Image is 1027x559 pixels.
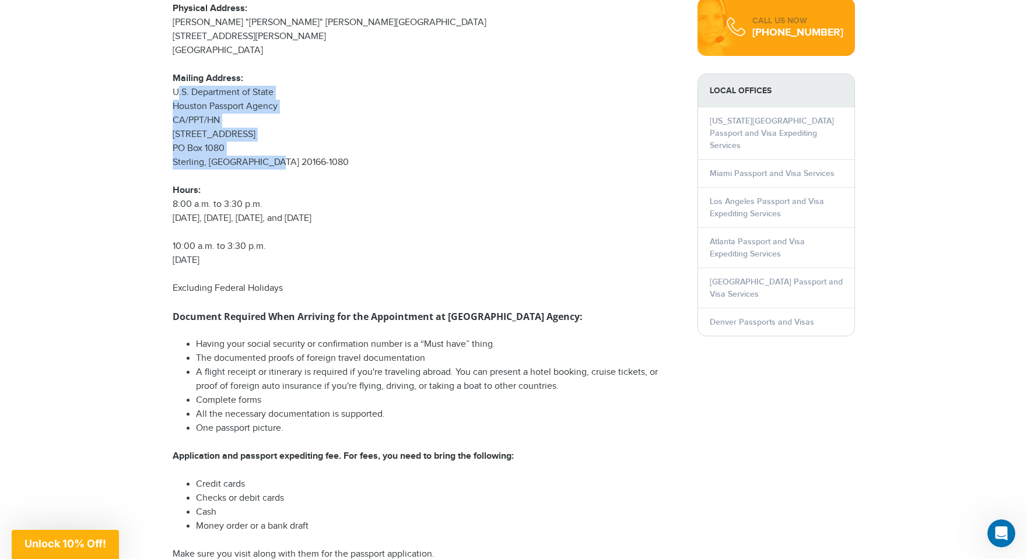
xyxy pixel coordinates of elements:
div: Unlock 10% Off! [12,530,119,559]
li: Credit cards [196,477,680,491]
li: Checks or debit cards [196,491,680,505]
strong: Physical Address: [173,3,247,14]
strong: Mailing Address: [173,73,243,84]
li: Complete forms [196,393,680,407]
li: Cash [196,505,680,519]
p: U.S. Department of State Houston Passport Agency CA/PPT/HN [STREET_ADDRESS] PO Box 1080 Sterling,... [173,72,680,226]
div: CALL US NOW [752,15,843,27]
li: Having your social security or confirmation number is a “Must have” thing. [196,337,680,351]
strong: Application and passport expediting fee. For fees, you need to bring the following: [173,451,514,462]
li: The documented proofs of foreign travel documentation [196,351,680,365]
li: All the necessary documentation is supported. [196,407,680,421]
li: One passport picture. [196,421,680,435]
p: Excluding Federal Holidays [173,282,680,296]
div: [PHONE_NUMBER] [752,27,843,38]
a: Denver Passports and Visas [710,317,814,327]
strong: LOCAL OFFICES [698,74,854,107]
strong: Document Required When Arriving for the Appointment at [GEOGRAPHIC_DATA] Agency: [173,310,583,323]
a: Miami Passport and Visa Services [710,168,835,178]
a: Los Angeles Passport and Visa Expediting Services [710,196,824,219]
li: Money order or a bank draft [196,519,680,533]
strong: Hours: [173,185,201,196]
iframe: Intercom live chat [987,519,1015,547]
p: [PERSON_NAME] "[PERSON_NAME]" [PERSON_NAME][GEOGRAPHIC_DATA] [STREET_ADDRESS][PERSON_NAME] [GEOGR... [173,2,680,58]
a: [GEOGRAPHIC_DATA] Passport and Visa Services [710,277,843,299]
span: Unlock 10% Off! [24,537,106,550]
li: A flight receipt or itinerary is required if you're traveling abroad. You can present a hotel boo... [196,365,680,393]
a: Atlanta Passport and Visa Expediting Services [710,237,805,259]
a: [US_STATE][GEOGRAPHIC_DATA] Passport and Visa Expediting Services [710,116,834,150]
p: 10:00 a.m. to 3:30 p.m. [DATE] [173,240,680,268]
